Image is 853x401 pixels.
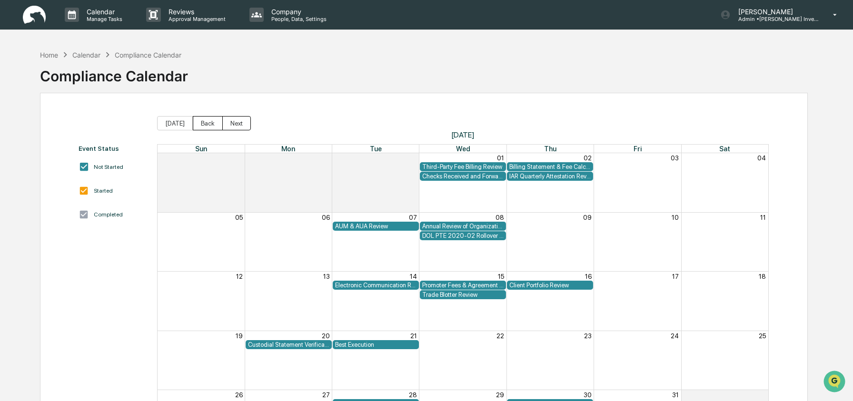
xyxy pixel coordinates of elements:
[10,20,173,35] p: How can we help?
[760,214,766,221] button: 11
[759,332,766,340] button: 25
[584,391,592,399] button: 30
[157,116,193,130] button: [DATE]
[634,145,642,153] span: Fri
[10,139,17,147] div: 🔎
[235,214,243,221] button: 05
[497,154,504,162] button: 01
[335,223,417,230] div: AUM & AUA Review
[32,73,156,82] div: Start new chat
[19,120,61,129] span: Preclearance
[115,51,181,59] div: Compliance Calendar
[40,60,188,85] div: Compliance Calendar
[322,214,330,221] button: 06
[409,154,417,162] button: 30
[335,282,417,289] div: Electronic Communication Review
[79,145,148,152] div: Event Status
[823,370,848,395] iframe: Open customer support
[731,8,819,16] p: [PERSON_NAME]
[79,120,118,129] span: Attestations
[671,154,679,162] button: 03
[410,332,417,340] button: 21
[422,173,504,180] div: Checks Received and Forwarded Log
[79,16,127,22] p: Manage Tasks
[672,391,679,399] button: 31
[496,391,504,399] button: 29
[10,73,27,90] img: 1746055101610-c473b297-6a78-478c-a979-82029cc54cd1
[6,116,65,133] a: 🖐️Preclearance
[69,121,77,128] div: 🗄️
[94,164,123,170] div: Not Started
[94,211,123,218] div: Completed
[456,145,470,153] span: Wed
[672,214,679,221] button: 10
[422,223,504,230] div: Annual Review of Organizational Documents
[157,130,769,139] span: [DATE]
[236,332,243,340] button: 19
[264,16,331,22] p: People, Data, Settings
[322,154,330,162] button: 29
[193,116,223,130] button: Back
[410,273,417,280] button: 14
[67,161,115,168] a: Powered byPylon
[496,214,504,221] button: 08
[509,282,591,289] div: Client Portfolio Review
[6,134,64,151] a: 🔎Data Lookup
[409,214,417,221] button: 07
[264,8,331,16] p: Company
[95,161,115,168] span: Pylon
[585,273,592,280] button: 16
[759,391,766,399] button: 01
[583,214,592,221] button: 09
[335,341,417,348] div: Best Execution
[422,291,504,298] div: Trade Blotter Review
[759,273,766,280] button: 18
[731,16,819,22] p: Admin • [PERSON_NAME] Investments, LLC
[19,138,60,147] span: Data Lookup
[222,116,251,130] button: Next
[671,332,679,340] button: 24
[65,116,122,133] a: 🗄️Attestations
[195,145,207,153] span: Sun
[584,332,592,340] button: 23
[672,273,679,280] button: 17
[422,232,504,239] div: DOL PTE 2020-02 Rollover & IRA to IRA Account Review
[161,8,230,16] p: Reviews
[757,154,766,162] button: 04
[79,8,127,16] p: Calendar
[235,154,243,162] button: 28
[10,121,17,128] div: 🖐️
[509,163,591,170] div: Billing Statement & Fee Calculations Report Review
[509,173,591,180] div: IAR Quarterly Attestation Review
[496,332,504,340] button: 22
[370,145,382,153] span: Tue
[40,51,58,59] div: Home
[323,273,330,280] button: 13
[322,332,330,340] button: 20
[498,273,504,280] button: 15
[94,187,113,194] div: Started
[719,145,730,153] span: Sat
[281,145,295,153] span: Mon
[162,76,173,87] button: Start new chat
[422,282,504,289] div: Promoter Fees & Agreement Review
[248,341,329,348] div: Custodial Statement Verification
[161,16,230,22] p: Approval Management
[235,391,243,399] button: 26
[544,145,556,153] span: Thu
[32,82,120,90] div: We're available if you need us!
[409,391,417,399] button: 28
[584,154,592,162] button: 02
[23,6,46,24] img: logo
[322,391,330,399] button: 27
[72,51,100,59] div: Calendar
[236,273,243,280] button: 12
[422,163,504,170] div: Third-Party Fee Billing Review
